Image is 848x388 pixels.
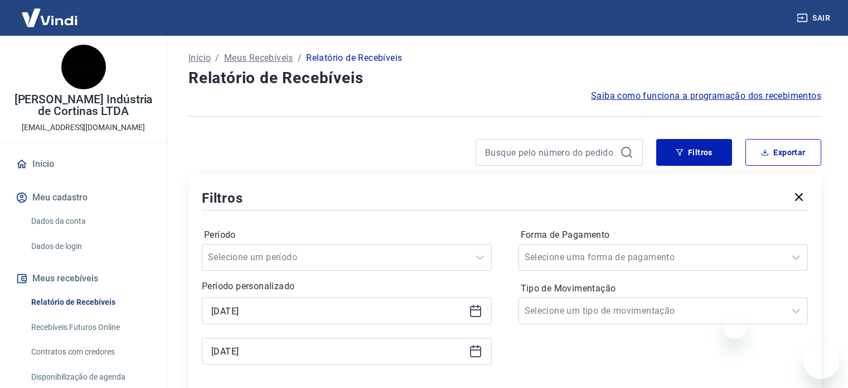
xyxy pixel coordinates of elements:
[188,67,821,89] h4: Relatório de Recebíveis
[9,94,158,117] p: [PERSON_NAME] Indústria de Cortinas LTDA
[202,189,243,207] h5: Filtros
[794,8,835,28] button: Sair
[224,51,293,65] a: Meus Recebíveis
[202,280,492,293] p: Período personalizado
[13,185,153,210] button: Meu cadastro
[27,235,153,258] a: Dados de login
[724,317,746,339] iframe: Fechar mensagem
[485,144,616,161] input: Busque pelo número do pedido
[211,343,464,360] input: Data final
[803,343,839,379] iframe: Botão para abrir a janela de mensagens
[22,122,145,133] p: [EMAIL_ADDRESS][DOMAIN_NAME]
[298,51,302,65] p: /
[745,139,821,166] button: Exportar
[306,51,402,65] p: Relatório de Recebíveis
[27,291,153,314] a: Relatório de Recebíveis
[188,51,211,65] a: Início
[215,51,219,65] p: /
[204,228,490,242] label: Período
[13,266,153,291] button: Meus recebíveis
[13,1,86,35] img: Vindi
[656,139,732,166] button: Filtros
[591,89,821,103] a: Saiba como funciona a programação dos recebimentos
[27,341,153,363] a: Contratos com credores
[211,303,464,319] input: Data inicial
[61,45,106,89] img: a1c17a90-c127-4bbe-acbf-165098542f9b.jpeg
[521,282,806,295] label: Tipo de Movimentação
[13,152,153,176] a: Início
[27,316,153,339] a: Recebíveis Futuros Online
[27,210,153,233] a: Dados da conta
[521,228,806,242] label: Forma de Pagamento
